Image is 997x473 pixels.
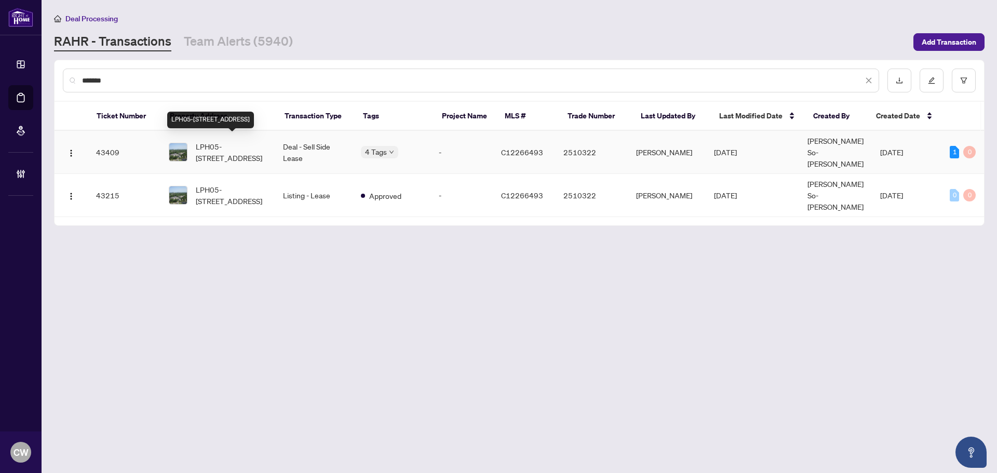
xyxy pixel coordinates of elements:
td: - [430,174,493,217]
th: Tags [355,102,433,131]
span: C12266493 [501,191,543,200]
th: Last Modified Date [711,102,805,131]
td: Listing - Lease [275,174,353,217]
a: RAHR - Transactions [54,33,171,51]
td: 43215 [88,174,160,217]
div: 0 [963,189,976,201]
span: C12266493 [501,147,543,157]
button: Open asap [955,437,987,468]
div: 1 [950,146,959,158]
span: Created Date [876,110,920,121]
th: Property Address [161,102,277,131]
td: - [430,131,493,174]
span: Last Modified Date [719,110,783,121]
span: [DATE] [714,191,737,200]
span: download [896,77,903,84]
span: [DATE] [714,147,737,157]
span: down [389,150,394,155]
span: close [865,77,872,84]
span: LPH05-[STREET_ADDRESS] [196,141,266,164]
button: download [887,69,911,92]
td: [PERSON_NAME] [628,174,706,217]
button: Add Transaction [913,33,985,51]
button: Logo [63,187,79,204]
th: MLS # [496,102,559,131]
div: 0 [963,146,976,158]
th: Last Updated By [632,102,711,131]
th: Project Name [434,102,496,131]
span: filter [960,77,967,84]
span: Deal Processing [65,14,118,23]
td: 2510322 [555,174,628,217]
button: edit [920,69,944,92]
span: [PERSON_NAME] So-[PERSON_NAME] [807,136,864,168]
div: 0 [950,189,959,201]
span: edit [928,77,935,84]
span: 4 Tags [365,146,387,158]
span: CW [14,445,29,460]
th: Created Date [868,102,941,131]
img: Logo [67,192,75,200]
span: home [54,15,61,22]
th: Ticket Number [88,102,161,131]
th: Transaction Type [276,102,355,131]
img: logo [8,8,33,27]
th: Trade Number [559,102,632,131]
td: 2510322 [555,131,628,174]
button: Logo [63,144,79,160]
span: [DATE] [880,191,903,200]
img: Logo [67,149,75,157]
button: filter [952,69,976,92]
span: [PERSON_NAME] So-[PERSON_NAME] [807,179,864,211]
div: LPH05-[STREET_ADDRESS] [167,112,254,128]
a: Team Alerts (5940) [184,33,293,51]
span: Add Transaction [922,34,976,50]
td: [PERSON_NAME] [628,131,706,174]
td: 43409 [88,131,160,174]
span: Approved [369,190,401,201]
span: LPH05-[STREET_ADDRESS] [196,184,266,207]
td: Deal - Sell Side Lease [275,131,353,174]
th: Created By [805,102,868,131]
span: [DATE] [880,147,903,157]
img: thumbnail-img [169,186,187,204]
img: thumbnail-img [169,143,187,161]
